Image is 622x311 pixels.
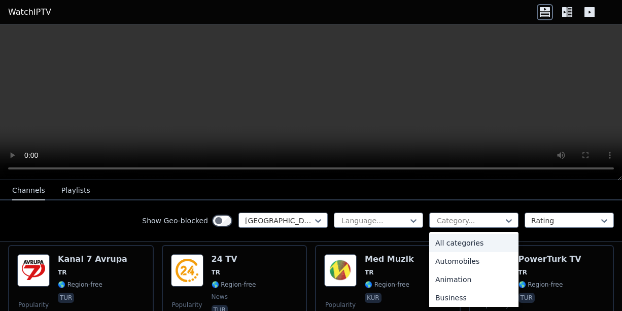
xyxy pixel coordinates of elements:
[58,268,66,277] span: TR
[429,270,519,289] div: Animation
[429,234,519,252] div: All categories
[58,254,127,264] h6: Kanal 7 Avrupa
[18,301,49,309] span: Popularity
[58,281,102,289] span: 🌎 Region-free
[519,268,527,277] span: TR
[324,254,357,287] img: Med Muzik
[429,252,519,270] div: Automobiles
[17,254,50,287] img: Kanal 7 Avrupa
[212,293,228,301] span: news
[171,254,203,287] img: 24 TV
[519,254,581,264] h6: PowerTurk TV
[212,268,220,277] span: TR
[212,254,256,264] h6: 24 TV
[365,293,382,303] p: kur
[61,181,90,200] button: Playlists
[58,293,74,303] p: tur
[365,268,373,277] span: TR
[365,281,409,289] span: 🌎 Region-free
[8,6,51,18] a: WatchIPTV
[519,293,535,303] p: tur
[12,181,45,200] button: Channels
[519,281,563,289] span: 🌎 Region-free
[365,254,414,264] h6: Med Muzik
[212,281,256,289] span: 🌎 Region-free
[429,289,519,307] div: Business
[171,301,202,309] span: Popularity
[325,301,356,309] span: Popularity
[142,216,208,226] label: Show Geo-blocked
